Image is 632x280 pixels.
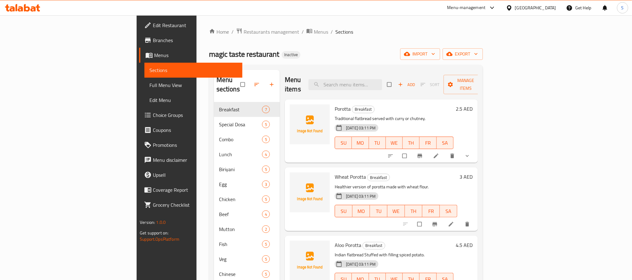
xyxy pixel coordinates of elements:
[352,137,369,149] button: MO
[405,50,435,58] span: import
[370,205,387,217] button: TU
[448,221,455,227] a: Edit menu item
[209,28,483,36] nav: breadcrumb
[149,81,237,89] span: Full Menu View
[153,111,237,119] span: Choice Groups
[285,75,301,94] h2: Menu items
[140,218,155,226] span: Version:
[433,153,440,159] a: Edit menu item
[214,192,280,207] div: Chicken5
[262,152,270,157] span: 4
[219,121,262,128] span: Special Dosa
[139,18,242,33] a: Edit Restaurant
[343,193,378,199] span: [DATE] 03:11 PM
[219,136,262,143] span: Combo
[355,207,367,216] span: MO
[343,125,378,131] span: [DATE] 03:11 PM
[447,4,486,12] div: Menu-management
[219,240,262,248] span: Fish
[405,138,417,147] span: TH
[140,229,168,237] span: Get support on:
[153,201,237,209] span: Grocery Checklist
[515,4,556,11] div: [GEOGRAPHIC_DATA]
[335,137,352,149] button: SU
[416,80,444,89] span: Select section first
[262,151,270,158] div: items
[363,242,385,249] span: Breakfast
[209,47,279,61] span: magic taste restaurant
[403,137,420,149] button: TH
[219,181,262,188] span: Egg
[442,207,455,216] span: SA
[214,177,280,192] div: Egg3
[420,137,436,149] button: FR
[219,270,262,278] div: Chinese
[262,106,270,113] div: items
[149,96,237,104] span: Edit Menu
[262,181,270,188] div: items
[262,210,270,218] div: items
[219,106,262,113] span: Breakfast
[367,174,390,181] span: Breakfast
[244,28,299,36] span: Restaurants management
[262,270,270,278] div: items
[219,210,262,218] span: Beef
[262,225,270,233] div: items
[262,211,270,217] span: 4
[460,172,473,181] h6: 3 AED
[139,152,242,167] a: Menu disclaimer
[335,240,361,250] span: Aloo Porotta
[314,28,328,36] span: Menus
[282,52,300,57] span: Inactive
[139,167,242,182] a: Upsell
[439,138,451,147] span: SA
[414,218,427,230] span: Select to update
[362,242,385,249] div: Breakfast
[153,22,237,29] span: Edit Restaurant
[265,78,280,91] button: Add section
[262,137,270,142] span: 5
[621,4,624,11] span: S
[262,256,270,262] span: 5
[214,147,280,162] div: Lunch4
[282,51,300,59] div: Inactive
[422,138,434,147] span: FR
[262,226,270,232] span: 2
[369,137,386,149] button: TU
[236,28,299,36] a: Restaurants management
[219,151,262,158] span: Lunch
[444,75,488,94] button: Manage items
[290,172,330,212] img: Wheat Porotta
[460,149,475,163] button: show more
[153,126,237,134] span: Coupons
[144,93,242,108] a: Edit Menu
[306,28,328,36] a: Menus
[214,237,280,252] div: Fish5
[443,48,483,60] button: export
[352,106,374,113] span: Breakfast
[437,137,454,149] button: SA
[335,172,366,181] span: Wheat Porotta
[139,197,242,212] a: Grocery Checklist
[354,138,366,147] span: MO
[460,217,475,231] button: delete
[367,174,390,181] div: Breakfast
[156,218,166,226] span: 1.0.0
[219,166,262,173] span: Biriyani
[396,80,416,89] span: Add item
[407,207,420,216] span: TH
[335,115,454,123] p: Traditional flatbread served with curry or chutney.
[400,48,440,60] button: import
[390,207,402,216] span: WE
[262,107,270,113] span: 7
[335,183,457,191] p: Healthier version of porotta made with wheat flour.
[214,162,280,177] div: Biriyani5
[425,207,437,216] span: FR
[343,261,378,267] span: [DATE] 03:11 PM
[219,196,262,203] div: Chicken
[386,137,403,149] button: WE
